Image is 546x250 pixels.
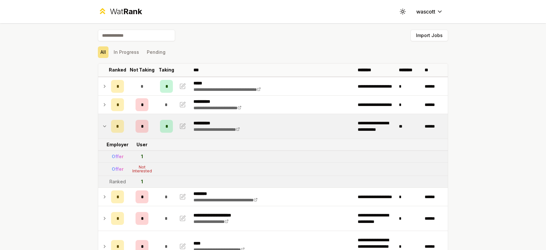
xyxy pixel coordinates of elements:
button: Import Jobs [410,30,448,41]
span: wascott [416,8,435,15]
p: Not Taking [130,67,155,73]
div: Ranked [109,178,126,185]
div: Not Interested [129,165,155,173]
div: Offer [112,166,124,172]
td: Employer [108,139,127,150]
div: 1 [141,153,143,160]
span: Rank [123,7,142,16]
button: wascott [411,6,448,17]
button: In Progress [111,46,142,58]
td: User [127,139,157,150]
div: Wat [110,6,142,17]
button: Pending [144,46,168,58]
a: WatRank [98,6,142,17]
p: Taking [159,67,174,73]
button: All [98,46,108,58]
div: Offer [112,153,124,160]
div: 1 [141,178,143,185]
p: Ranked [109,67,126,73]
